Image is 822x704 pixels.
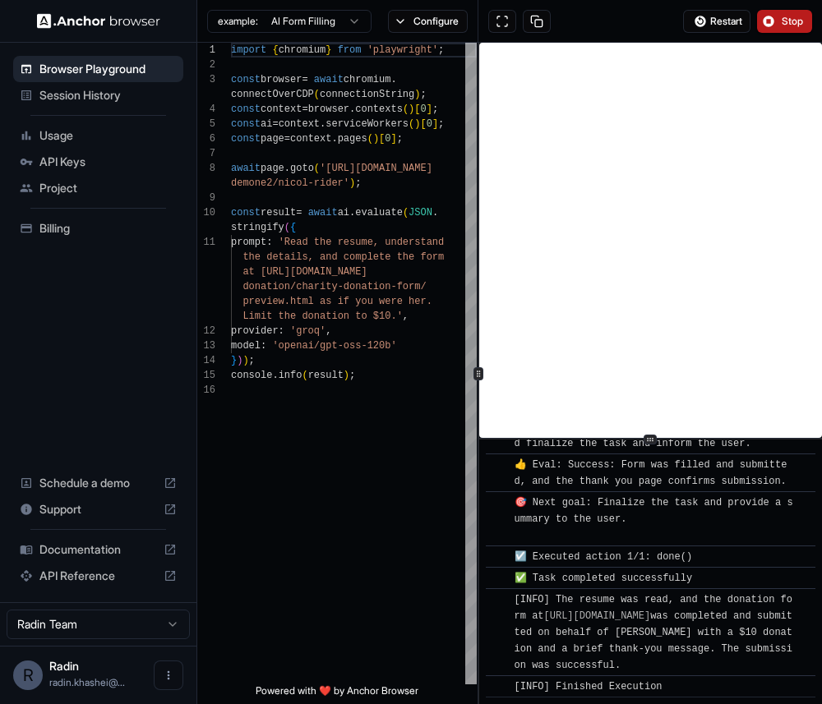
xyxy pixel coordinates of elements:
[409,118,414,130] span: (
[231,325,279,337] span: provider
[308,104,349,115] span: browser
[37,13,160,29] img: Anchor Logo
[237,355,242,366] span: )
[197,191,215,205] div: 9
[256,684,418,704] span: Powered with ❤️ by Anchor Browser
[279,325,284,337] span: :
[338,44,362,56] span: from
[308,207,338,219] span: await
[344,370,349,381] span: )
[515,497,793,541] span: 🎯 Next goal: Finalize the task and provide a summary to the user.
[197,368,215,383] div: 15
[757,10,812,33] button: Stop
[231,237,266,248] span: prompt
[290,325,326,337] span: 'groq'
[397,133,403,145] span: ;
[39,154,177,170] span: API Keys
[261,207,296,219] span: result
[302,104,307,115] span: =
[197,131,215,146] div: 6
[427,104,432,115] span: ]
[515,594,792,671] span: [INFO] The resume was read, and the donation form at was completed and submitted on behalf of [PE...
[261,74,302,85] span: browser
[414,89,420,100] span: )
[367,44,438,56] span: 'playwright'
[523,10,551,33] button: Copy session ID
[390,74,396,85] span: .
[261,133,284,145] span: page
[154,660,183,690] button: Open menu
[13,536,183,563] div: Documentation
[544,610,651,622] a: [URL][DOMAIN_NAME]
[320,163,432,174] span: '[URL][DOMAIN_NAME]
[231,370,272,381] span: console
[379,133,385,145] span: [
[494,591,502,608] span: ​
[420,104,426,115] span: 0
[13,496,183,522] div: Support
[284,222,290,233] span: (
[349,104,355,115] span: .
[242,251,444,263] span: the details, and complete the form
[39,87,177,104] span: Session History
[320,89,414,100] span: connectionString
[13,660,43,690] div: R
[49,659,79,673] span: Radin
[494,549,502,565] span: ​
[349,207,355,219] span: .
[197,58,215,72] div: 2
[242,355,248,366] span: )
[290,222,296,233] span: {
[13,563,183,589] div: API Reference
[197,383,215,398] div: 16
[314,89,320,100] span: (
[249,355,255,366] span: ;
[355,177,361,189] span: ;
[338,207,349,219] span: ai
[326,118,409,130] span: serviceWorkers
[388,10,468,33] button: Configure
[331,133,337,145] span: .
[290,163,314,174] span: goto
[218,15,258,28] span: example:
[242,311,402,322] span: Limit the donation to $10.'
[279,370,302,381] span: info
[272,44,278,56] span: {
[349,177,355,189] span: )
[197,205,215,220] div: 10
[438,118,444,130] span: ;
[197,235,215,250] div: 11
[13,215,183,242] div: Billing
[710,15,742,28] span: Restart
[515,551,693,563] span: ☑️ Executed action 1/1: done()
[320,118,326,130] span: .
[349,370,355,381] span: ;
[279,237,445,248] span: 'Read the resume, understand
[420,89,426,100] span: ;
[13,175,183,201] div: Project
[414,104,420,115] span: [
[231,133,261,145] span: const
[284,133,290,145] span: =
[197,117,215,131] div: 5
[231,163,261,174] span: await
[326,325,331,337] span: ,
[272,118,278,130] span: =
[494,570,502,587] span: ​
[13,56,183,82] div: Browser Playground
[432,207,438,219] span: .
[414,118,420,130] span: )
[197,324,215,338] div: 12
[432,118,438,130] span: ]
[13,149,183,175] div: API Keys
[344,74,391,85] span: chromium
[39,220,177,237] span: Billing
[272,370,278,381] span: .
[355,104,403,115] span: contexts
[403,207,409,219] span: (
[197,353,215,368] div: 14
[197,43,215,58] div: 1
[326,44,331,56] span: }
[272,340,396,352] span: 'openai/gpt-oss-120b'
[403,104,409,115] span: (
